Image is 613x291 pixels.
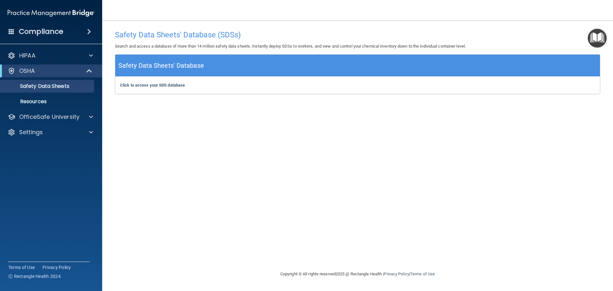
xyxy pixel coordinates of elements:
[19,27,63,36] h4: Compliance
[19,52,35,59] p: HIPAA
[4,98,91,105] p: Resources
[8,52,93,59] a: HIPAA
[384,272,409,276] a: Privacy Policy
[118,60,204,71] h5: Safety Data Sheets' Database
[42,264,71,271] a: Privacy Policy
[120,83,185,88] a: Click to access your SDS database
[410,272,435,276] a: Terms of Use
[8,113,93,121] a: OfficeSafe University
[8,128,93,136] a: Settings
[115,42,600,50] p: Search and access a database of more than 14 million safety data sheets. Instantly deploy SDSs to...
[8,7,95,19] img: PMB logo
[19,113,79,121] p: OfficeSafe University
[4,83,91,89] p: Safety Data Sheets
[19,128,43,136] p: Settings
[8,264,35,271] a: Terms of Use
[8,273,61,280] span: Ⓒ Rectangle Health 2024
[241,264,474,284] div: Copyright © All rights reserved 2025 @ Rectangle Health | |
[19,67,35,75] p: OSHA
[503,246,605,271] iframe: Drift Widget Chat Controller
[115,31,600,39] h4: Safety Data Sheets' Database (SDSs)
[8,67,93,75] a: OSHA
[588,29,607,48] button: Open Resource Center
